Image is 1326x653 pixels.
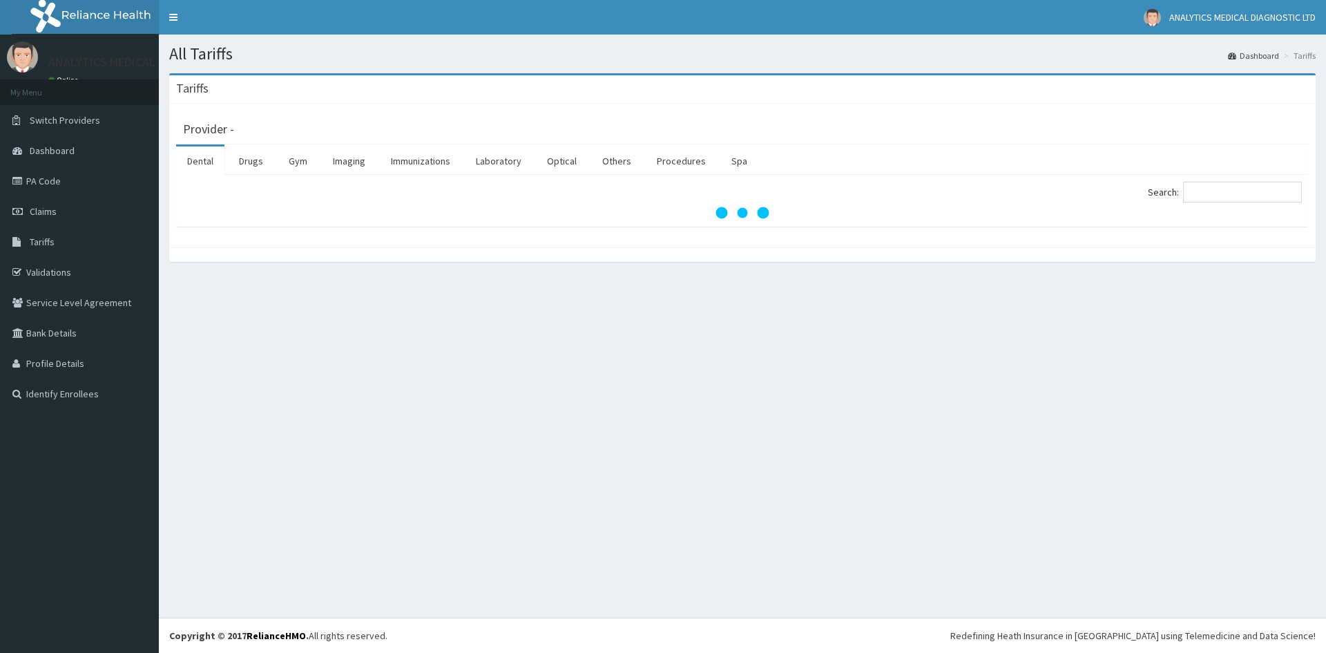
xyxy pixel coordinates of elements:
[1169,11,1316,23] span: ANALYTICS MEDICAL DIAGNOSTIC LTD
[30,205,57,218] span: Claims
[48,75,81,85] a: Online
[7,41,38,73] img: User Image
[159,618,1326,653] footer: All rights reserved.
[169,630,309,642] strong: Copyright © 2017 .
[169,45,1316,63] h1: All Tariffs
[1183,182,1302,202] input: Search:
[1228,50,1279,61] a: Dashboard
[1144,9,1161,26] img: User Image
[950,629,1316,643] div: Redefining Heath Insurance in [GEOGRAPHIC_DATA] using Telemedicine and Data Science!
[247,630,306,642] a: RelianceHMO
[183,123,234,135] h3: Provider -
[30,144,75,157] span: Dashboard
[380,146,461,176] a: Immunizations
[536,146,588,176] a: Optical
[1280,50,1316,61] li: Tariffs
[176,146,224,176] a: Dental
[591,146,642,176] a: Others
[1148,182,1302,202] label: Search:
[646,146,717,176] a: Procedures
[48,56,248,68] p: ANALYTICS MEDICAL DIAGNOSTIC LTD
[176,82,209,95] h3: Tariffs
[30,236,55,248] span: Tariffs
[715,185,770,240] svg: audio-loading
[278,146,318,176] a: Gym
[322,146,376,176] a: Imaging
[30,114,100,126] span: Switch Providers
[465,146,532,176] a: Laboratory
[720,146,758,176] a: Spa
[228,146,274,176] a: Drugs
